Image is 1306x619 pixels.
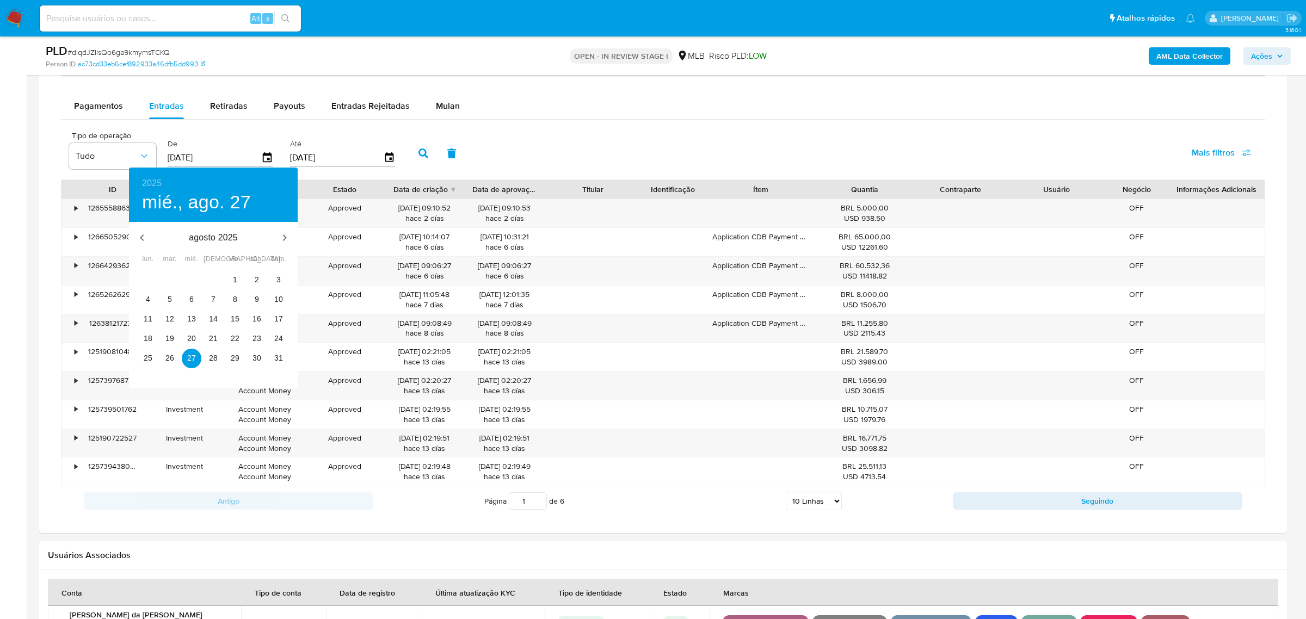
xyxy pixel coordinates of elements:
p: 12 [165,313,174,324]
p: agosto 2025 [155,231,272,244]
p: 30 [252,352,261,363]
p: 28 [209,352,218,363]
p: 11 [144,313,152,324]
p: 10 [274,294,283,305]
span: vie. [225,254,245,265]
p: 25 [144,352,152,363]
button: 21 [204,329,223,349]
p: 14 [209,313,218,324]
button: 23 [247,329,267,349]
p: 4 [146,294,150,305]
button: 15 [225,309,245,329]
button: 10 [269,290,288,309]
p: 26 [165,352,174,363]
p: 17 [274,313,283,324]
p: 22 [231,333,239,344]
button: 11 [138,309,158,329]
p: 20 [187,333,196,344]
button: 22 [225,329,245,349]
p: 9 [255,294,259,305]
button: 17 [269,309,288,329]
button: 5 [160,290,180,309]
button: 13 [182,309,201,329]
p: 19 [165,333,174,344]
p: 2 [255,274,259,285]
p: 6 [189,294,194,305]
button: 30 [247,349,267,368]
button: 19 [160,329,180,349]
span: sáb. [247,254,267,265]
p: 27 [187,352,196,363]
p: 5 [168,294,172,305]
button: 7 [204,290,223,309]
button: 25 [138,349,158,368]
button: 1 [225,270,245,290]
button: 4 [138,290,158,309]
button: 26 [160,349,180,368]
p: 18 [144,333,152,344]
button: 3 [269,270,288,290]
button: 28 [204,349,223,368]
p: 21 [209,333,218,344]
button: 27 [182,349,201,368]
button: 31 [269,349,288,368]
span: mar. [160,254,180,265]
button: 16 [247,309,267,329]
p: 23 [252,333,261,344]
button: 6 [182,290,201,309]
span: [DEMOGRAPHIC_DATA]. [204,254,223,265]
p: 24 [274,333,283,344]
button: 2025 [142,176,162,191]
span: lun. [138,254,158,265]
p: 31 [274,352,283,363]
button: 14 [204,309,223,329]
p: 13 [187,313,196,324]
span: mié. [182,254,201,265]
button: mié., ago. 27 [142,191,251,214]
button: 9 [247,290,267,309]
p: 8 [233,294,237,305]
p: 7 [211,294,215,305]
button: 29 [225,349,245,368]
button: 20 [182,329,201,349]
button: 24 [269,329,288,349]
button: 2 [247,270,267,290]
button: 12 [160,309,180,329]
p: 29 [231,352,239,363]
button: 8 [225,290,245,309]
span: dom. [269,254,288,265]
p: 15 [231,313,239,324]
p: 3 [276,274,281,285]
p: 1 [233,274,237,285]
button: 18 [138,329,158,349]
p: 16 [252,313,261,324]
